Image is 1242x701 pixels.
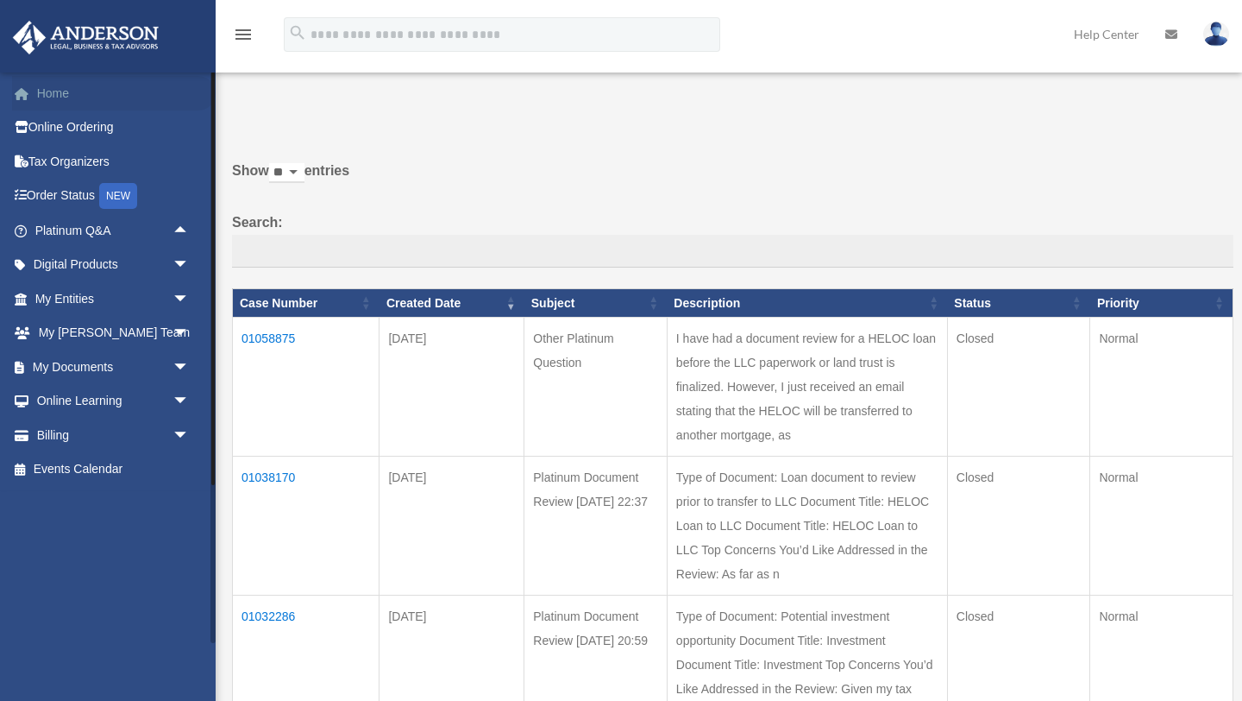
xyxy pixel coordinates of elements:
[947,457,1090,596] td: Closed
[12,281,216,316] a: My Entitiesarrow_drop_down
[233,288,379,318] th: Case Number: activate to sort column ascending
[379,318,524,457] td: [DATE]
[12,384,216,419] a: Online Learningarrow_drop_down
[1090,288,1233,318] th: Priority: activate to sort column ascending
[524,288,668,318] th: Subject: activate to sort column ascending
[172,281,207,317] span: arrow_drop_down
[172,350,207,385] span: arrow_drop_down
[172,316,207,351] span: arrow_drop_down
[667,457,947,596] td: Type of Document: Loan document to review prior to transfer to LLC Document Title: HELOC Loan to ...
[667,288,947,318] th: Description: activate to sort column ascending
[172,384,207,420] span: arrow_drop_down
[12,144,216,179] a: Tax Organizers
[1090,457,1233,596] td: Normal
[232,159,1233,200] label: Show entries
[947,288,1090,318] th: Status: activate to sort column ascending
[8,21,164,54] img: Anderson Advisors Platinum Portal
[172,248,207,283] span: arrow_drop_down
[379,288,524,318] th: Created Date: activate to sort column ascending
[12,248,216,282] a: Digital Productsarrow_drop_down
[172,213,207,249] span: arrow_drop_up
[232,235,1233,268] input: Search:
[667,318,947,457] td: I have had a document review for a HELOC loan before the LLC paperwork or land trust is finalized...
[232,211,1233,268] label: Search:
[233,30,254,45] a: menu
[172,418,207,453] span: arrow_drop_down
[233,457,379,596] td: 01038170
[12,452,216,487] a: Events Calendar
[524,457,668,596] td: Platinum Document Review [DATE] 22:37
[269,163,304,183] select: Showentries
[12,179,216,214] a: Order StatusNEW
[1203,22,1229,47] img: User Pic
[233,24,254,45] i: menu
[99,183,137,209] div: NEW
[12,76,216,111] a: Home
[12,111,216,145] a: Online Ordering
[12,418,216,452] a: Billingarrow_drop_down
[12,316,216,350] a: My [PERSON_NAME] Teamarrow_drop_down
[379,457,524,596] td: [DATE]
[288,23,307,42] i: search
[233,318,379,457] td: 01058875
[524,318,668,457] td: Other Platinum Question
[12,350,216,384] a: My Documentsarrow_drop_down
[1090,318,1233,457] td: Normal
[947,318,1090,457] td: Closed
[12,213,207,248] a: Platinum Q&Aarrow_drop_up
